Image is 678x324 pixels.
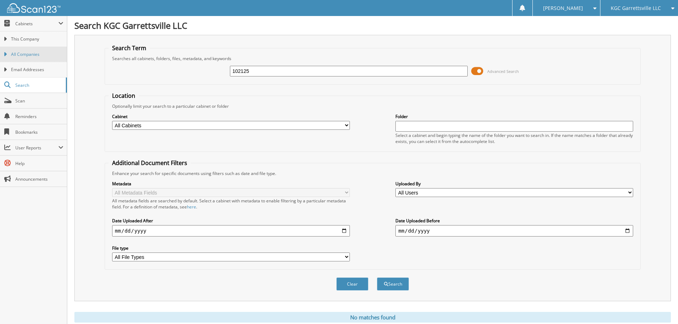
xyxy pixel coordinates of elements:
[15,160,63,166] span: Help
[187,204,196,210] a: here
[15,21,58,27] span: Cabinets
[112,218,350,224] label: Date Uploaded After
[395,132,633,144] div: Select a cabinet and begin typing the name of the folder you want to search in. If the name match...
[395,218,633,224] label: Date Uploaded Before
[15,113,63,119] span: Reminders
[112,181,350,187] label: Metadata
[377,277,409,291] button: Search
[15,176,63,182] span: Announcements
[109,44,150,52] legend: Search Term
[487,69,519,74] span: Advanced Search
[395,225,633,237] input: end
[395,113,633,119] label: Folder
[15,82,62,88] span: Search
[7,3,61,13] img: scan123-logo-white.svg
[336,277,368,291] button: Clear
[109,92,139,100] legend: Location
[611,6,661,10] span: KGC Garrettsville LLC
[11,67,63,73] span: Email Addresses
[109,170,637,176] div: Enhance your search for specific documents using filters such as date and file type.
[15,145,58,151] span: User Reports
[109,55,637,62] div: Searches all cabinets, folders, files, metadata, and keywords
[112,113,350,119] label: Cabinet
[109,103,637,109] div: Optionally limit your search to a particular cabinet or folder
[74,20,671,31] h1: Search KGC Garrettsville LLC
[112,225,350,237] input: start
[11,51,63,58] span: All Companies
[543,6,583,10] span: [PERSON_NAME]
[11,36,63,42] span: This Company
[395,181,633,187] label: Uploaded By
[109,159,191,167] legend: Additional Document Filters
[15,98,63,104] span: Scan
[642,290,678,324] iframe: Chat Widget
[112,245,350,251] label: File type
[15,129,63,135] span: Bookmarks
[112,198,350,210] div: All metadata fields are searched by default. Select a cabinet with metadata to enable filtering b...
[74,312,671,323] div: No matches found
